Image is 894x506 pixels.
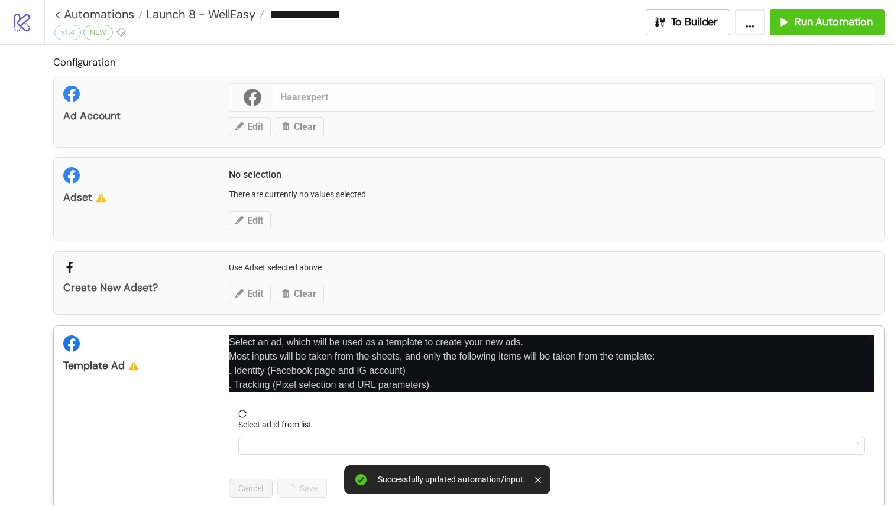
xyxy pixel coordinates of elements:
span: Run Automation [795,15,873,29]
button: Cancel [229,479,273,498]
div: v1.4 [54,25,81,40]
span: reload [238,410,865,418]
h2: Configuration [53,54,885,70]
span: close [867,335,875,343]
span: loading [850,440,860,450]
span: Launch 8 - WellEasy [143,6,255,22]
input: Select ad id from list [245,436,847,454]
span: To Builder [671,15,718,29]
div: Successfully updated automation/input. [378,475,526,485]
a: Launch 8 - WellEasy [143,8,264,20]
p: Select an ad, which will be used as a template to create your new ads. Most inputs will be taken ... [229,335,874,392]
button: Save [277,479,327,498]
button: To Builder [646,9,731,35]
a: < Automations [54,8,143,20]
button: Run Automation [770,9,885,35]
button: ... [735,9,765,35]
div: Template Ad [63,359,209,373]
label: Select ad id from list [238,418,319,431]
div: NEW [83,25,113,40]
